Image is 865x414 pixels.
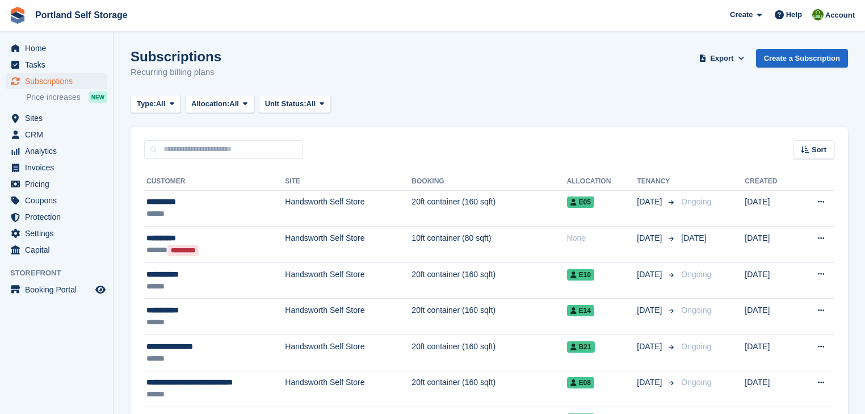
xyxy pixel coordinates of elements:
[25,193,93,208] span: Coupons
[567,173,637,191] th: Allocation
[681,233,706,242] span: [DATE]
[285,227,411,263] td: Handsworth Self Store
[637,232,664,244] span: [DATE]
[26,92,81,103] span: Price increases
[637,173,677,191] th: Tenancy
[567,232,637,244] div: None
[812,9,824,20] img: Sue Wolfendale
[6,143,107,159] a: menu
[745,227,796,263] td: [DATE]
[6,57,107,73] a: menu
[285,335,411,371] td: Handsworth Self Store
[6,242,107,258] a: menu
[25,110,93,126] span: Sites
[681,270,711,279] span: Ongoing
[411,299,566,335] td: 20ft container (160 sqft)
[745,190,796,227] td: [DATE]
[756,49,848,68] a: Create a Subscription
[567,377,594,388] span: E08
[191,98,229,110] span: Allocation:
[681,197,711,206] span: Ongoing
[681,306,711,315] span: Ongoing
[6,110,107,126] a: menu
[812,144,826,156] span: Sort
[265,98,306,110] span: Unit Status:
[131,66,221,79] p: Recurring billing plans
[681,378,711,387] span: Ongoing
[89,91,107,103] div: NEW
[637,269,664,281] span: [DATE]
[94,283,107,296] a: Preview store
[6,282,107,298] a: menu
[411,173,566,191] th: Booking
[6,193,107,208] a: menu
[637,377,664,388] span: [DATE]
[25,160,93,175] span: Invoices
[9,7,26,24] img: stora-icon-8386f47178a22dfd0bd8f6a31ec36ba5ce8667c1dd55bd0f319d3a0aa187defe.svg
[6,209,107,225] a: menu
[567,341,595,353] span: B21
[25,40,93,56] span: Home
[411,371,566,407] td: 20ft container (160 sqft)
[185,95,254,114] button: Allocation: All
[285,371,411,407] td: Handsworth Self Store
[745,173,796,191] th: Created
[25,57,93,73] span: Tasks
[567,305,594,316] span: E14
[411,227,566,263] td: 10ft container (80 sqft)
[6,176,107,192] a: menu
[6,160,107,175] a: menu
[285,190,411,227] td: Handsworth Self Store
[25,73,93,89] span: Subscriptions
[156,98,166,110] span: All
[411,335,566,371] td: 20ft container (160 sqft)
[137,98,156,110] span: Type:
[10,267,113,279] span: Storefront
[745,335,796,371] td: [DATE]
[637,341,664,353] span: [DATE]
[6,127,107,143] a: menu
[825,10,855,21] span: Account
[285,299,411,335] td: Handsworth Self Store
[567,196,594,208] span: E05
[144,173,285,191] th: Customer
[25,143,93,159] span: Analytics
[25,127,93,143] span: CRM
[306,98,316,110] span: All
[6,73,107,89] a: menu
[6,40,107,56] a: menu
[25,282,93,298] span: Booking Portal
[697,49,747,68] button: Export
[745,262,796,299] td: [DATE]
[730,9,753,20] span: Create
[285,173,411,191] th: Site
[6,225,107,241] a: menu
[710,53,733,64] span: Export
[567,269,594,281] span: E10
[637,196,664,208] span: [DATE]
[131,49,221,64] h1: Subscriptions
[25,209,93,225] span: Protection
[637,304,664,316] span: [DATE]
[131,95,180,114] button: Type: All
[745,371,796,407] td: [DATE]
[681,342,711,351] span: Ongoing
[786,9,802,20] span: Help
[745,299,796,335] td: [DATE]
[259,95,331,114] button: Unit Status: All
[285,262,411,299] td: Handsworth Self Store
[25,176,93,192] span: Pricing
[25,242,93,258] span: Capital
[411,262,566,299] td: 20ft container (160 sqft)
[229,98,239,110] span: All
[25,225,93,241] span: Settings
[31,6,132,24] a: Portland Self Storage
[26,91,107,103] a: Price increases NEW
[411,190,566,227] td: 20ft container (160 sqft)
